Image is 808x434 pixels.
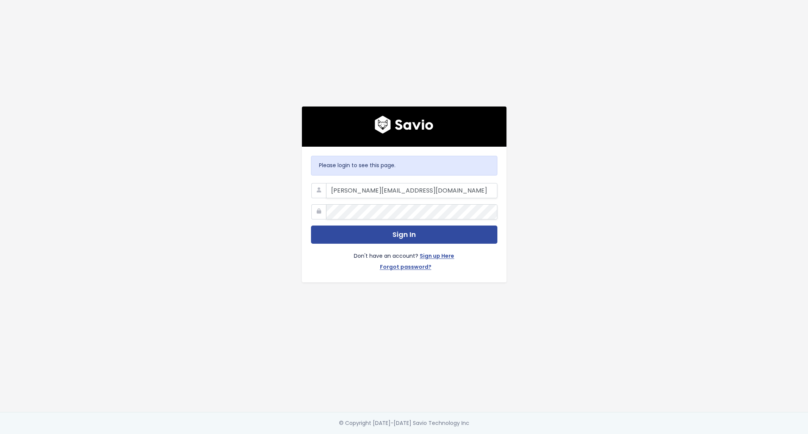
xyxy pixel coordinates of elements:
button: Sign In [311,226,497,244]
a: Forgot password? [380,262,431,273]
div: © Copyright [DATE]-[DATE] Savio Technology Inc [339,418,469,428]
p: Please login to see this page. [319,161,489,170]
img: logo600x187.a314fd40982d.png [375,116,433,134]
a: Sign up Here [420,251,454,262]
input: Your Work Email Address [326,183,497,198]
div: Don't have an account? [311,244,497,273]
